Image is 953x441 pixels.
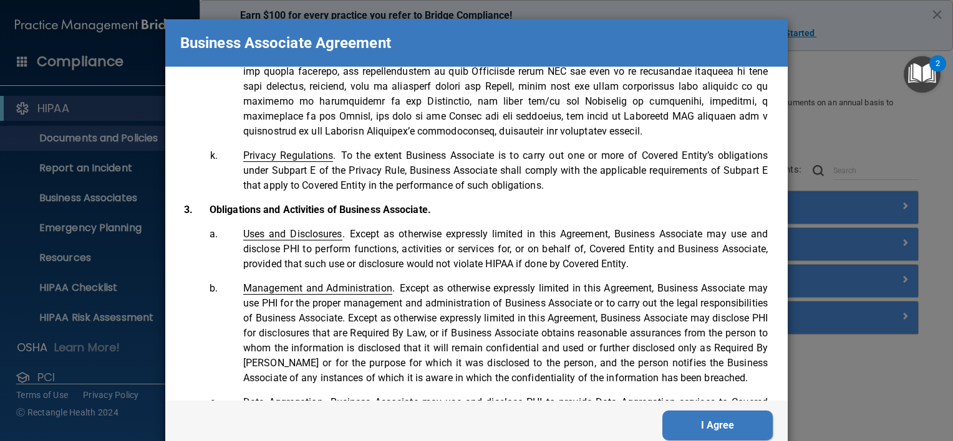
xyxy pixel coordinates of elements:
[243,228,342,240] span: Uses and Disclosures
[904,56,941,93] button: Open Resource Center, 2 new notifications
[243,149,336,161] span: .
[220,395,768,425] li: Business Associate may use and disclose PHI to provide Data Aggregation services to Covered Entit...
[243,396,323,409] span: Data Aggregation
[210,202,768,217] p: Obligations and Activities of Business Associate.
[220,148,768,193] li: To the extent Business Associate is to carry out one or more of Covered Entity’s obligations unde...
[662,410,773,440] button: I Agree
[220,227,768,272] li: Except as otherwise expressly limited in this Agreement, Business Associate may use and disclose ...
[243,282,392,295] span: Management and Administration
[180,29,391,57] p: Business Associate Agreement
[243,228,345,240] span: .
[220,281,768,386] li: Except as otherwise expressly limited in this Agreement, Business Associate may use PHI for the p...
[936,64,940,80] div: 2
[243,149,333,162] span: Privacy Regulations
[243,396,326,408] span: .
[243,282,395,294] span: .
